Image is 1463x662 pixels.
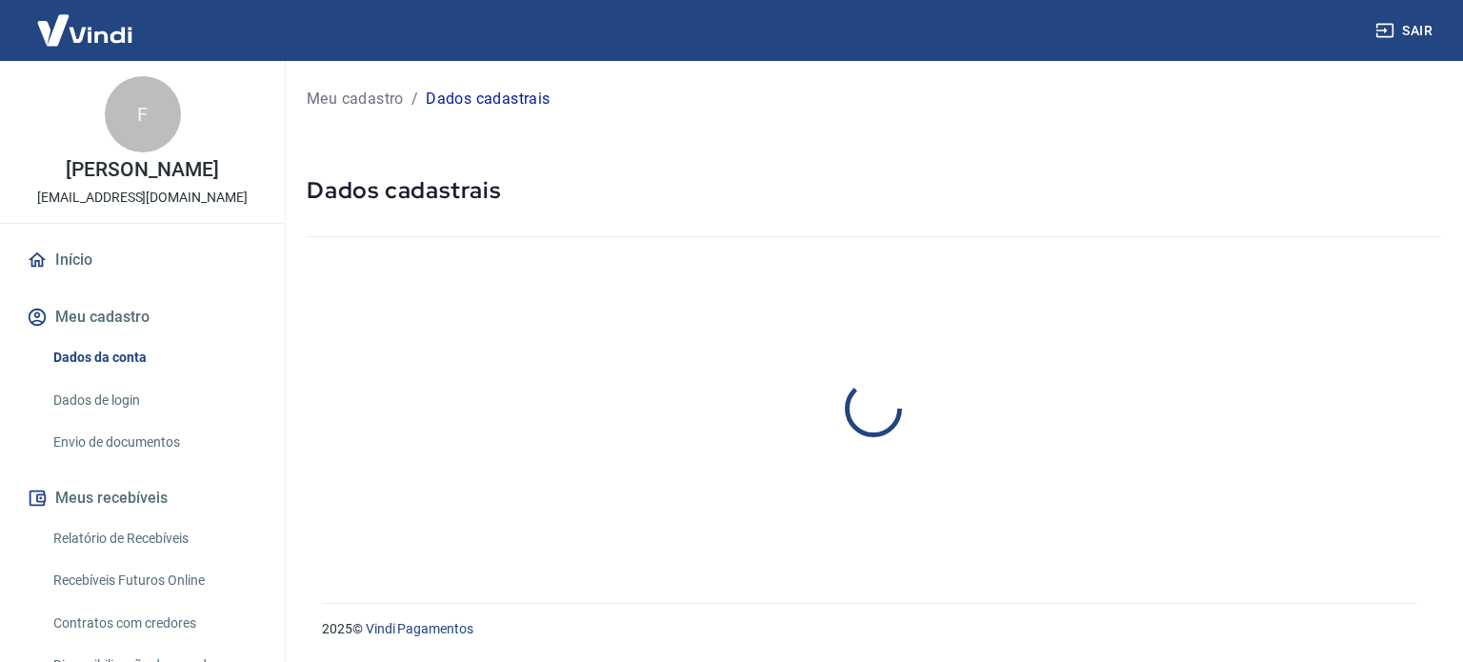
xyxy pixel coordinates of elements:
a: Relatório de Recebíveis [46,519,262,558]
a: Dados de login [46,381,262,420]
p: Dados cadastrais [426,88,550,110]
a: Início [23,239,262,281]
p: [EMAIL_ADDRESS][DOMAIN_NAME] [37,188,248,208]
button: Sair [1372,13,1440,49]
a: Dados da conta [46,338,262,377]
a: Envio de documentos [46,423,262,462]
img: Vindi [23,1,147,59]
div: F [105,76,181,152]
p: [PERSON_NAME] [66,160,218,180]
a: Recebíveis Futuros Online [46,561,262,600]
p: / [411,88,418,110]
button: Meus recebíveis [23,477,262,519]
a: Vindi Pagamentos [366,621,473,636]
p: 2025 © [322,619,1417,639]
h5: Dados cadastrais [307,175,1440,206]
a: Contratos com credores [46,604,262,643]
a: Meu cadastro [307,88,404,110]
button: Meu cadastro [23,296,262,338]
